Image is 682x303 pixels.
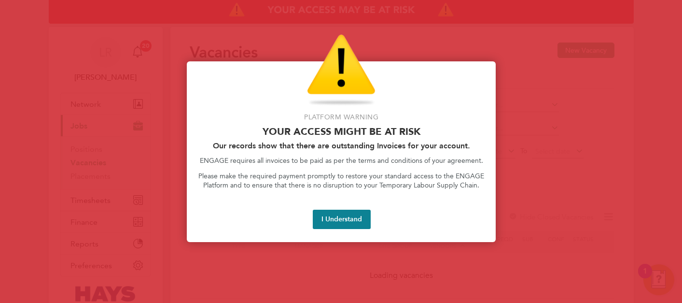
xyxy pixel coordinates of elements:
button: I Understand [313,210,371,229]
img: Warning Icon [307,34,376,107]
p: ENGAGE requires all invoices to be paid as per the terms and conditions of your agreement. [198,156,484,166]
div: Access At Risk [187,61,496,242]
p: Please make the required payment promptly to restore your standard access to the ENGAGE Platform ... [198,172,484,190]
h2: Our records show that there are outstanding Invoices for your account. [198,141,484,150]
p: Platform Warning [198,113,484,122]
p: Your access might be at risk [198,126,484,137]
